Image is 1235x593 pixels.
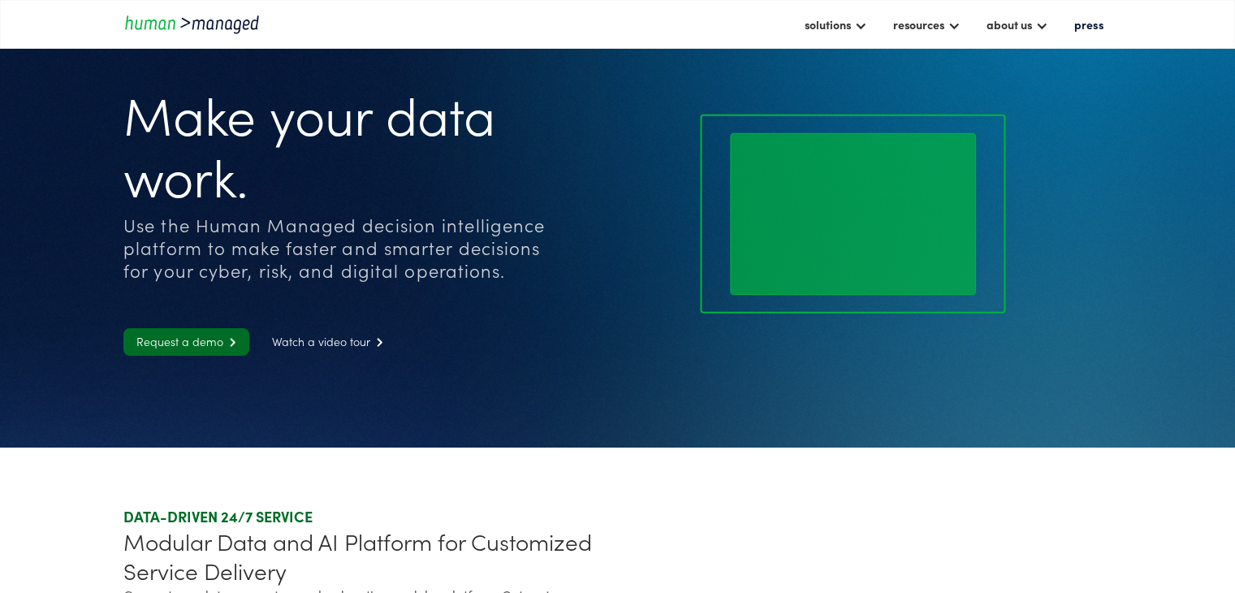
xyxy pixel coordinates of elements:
[1066,11,1112,38] a: press
[123,328,249,356] a: Request a demo
[805,15,851,34] div: solutions
[123,507,611,526] div: DATA-DRIVEN 24/7 SERVICE
[123,526,611,585] div: Modular Data and AI Platform for Customized Service Delivery
[797,11,875,38] div: solutions
[259,328,396,356] a: Watch a video tour
[123,214,549,282] div: Use the Human Managed decision intelligence platform to make faster and smarter decisions for you...
[123,13,270,35] a: home
[223,337,236,348] span: 
[893,15,944,34] div: resources
[978,11,1056,38] div: about us
[123,82,549,206] h1: Make your data work.
[370,337,383,348] span: 
[987,15,1032,34] div: about us
[885,11,969,38] div: resources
